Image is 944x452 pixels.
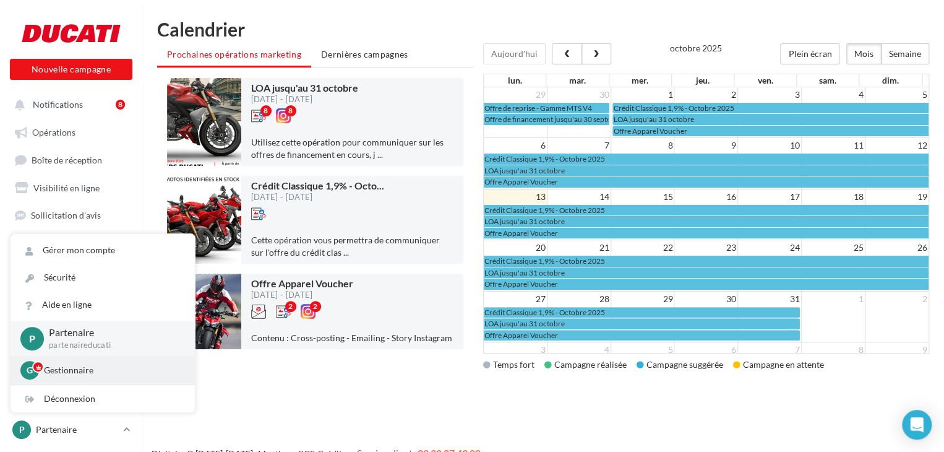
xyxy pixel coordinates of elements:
[547,240,611,256] td: 21
[801,342,865,358] td: 8
[484,342,547,358] td: 3
[801,87,865,102] td: 4
[7,93,130,115] button: Notifications 8
[609,74,671,87] th: mer.
[738,138,802,154] td: 10
[484,177,558,186] span: Offre Apparel Voucher
[484,103,592,113] span: Offre de reprise - Gamme MTS V4
[7,313,135,336] a: Calendrier
[251,82,358,93] span: LOA jusqu'au 31 octobre
[44,364,180,376] p: Gestionnaire
[738,342,802,358] td: 7
[733,359,824,371] div: Campagne en attente
[780,43,839,64] button: Plein écran
[32,154,102,165] span: Boîte de réception
[377,180,384,191] span: ...
[484,268,565,277] span: LOA jusqu'au 31 octobre
[738,291,802,306] td: 31
[738,87,802,102] td: 3
[10,59,132,80] button: Nouvelle campagne
[484,154,605,163] span: Crédit Classique 1,9% - Octobre 2025
[611,189,674,204] td: 15
[801,138,865,154] td: 11
[157,20,929,38] h1: Calendrier
[674,342,738,358] td: 6
[251,95,358,103] div: [DATE] - [DATE]
[484,228,929,238] a: Offre Apparel Voucher
[7,231,135,253] a: Campagnes
[611,240,674,256] td: 22
[547,138,611,154] td: 7
[738,240,802,256] td: 24
[484,205,929,215] a: Crédit Classique 1,9% - Octobre 2025
[321,49,408,59] span: Dernières campagnes
[859,74,922,87] th: dim.
[484,279,929,289] a: Offre Apparel Voucher
[674,138,738,154] td: 9
[484,114,609,124] a: Offre de financement jusqu'au 30 septembre
[614,126,687,136] span: Offre Apparel Voucher
[11,385,195,412] div: Déconnexion
[484,318,800,329] a: LOA jusqu'au 31 octobre
[670,43,722,53] h2: octobre 2025
[865,342,929,358] td: 9
[484,216,929,227] a: LOA jusqu'au 31 octobre
[846,43,882,64] button: Mois
[547,87,611,102] td: 30
[484,330,800,341] a: Offre Apparel Voucher
[484,256,929,266] a: Crédit Classique 1,9% - Octobre 2025
[11,264,195,291] a: Sécurité
[484,279,558,289] span: Offre Apparel Voucher
[343,247,349,258] span: ...
[637,359,723,371] div: Campagne suggérée
[484,154,929,164] a: Crédit Classique 1,9% - Octobre 2025
[484,165,929,176] a: LOA jusqu'au 31 octobre
[251,180,384,191] span: Crédit Classique 1,9% - Octo
[484,267,929,278] a: LOA jusqu'au 31 octobre
[797,74,859,87] th: sam.
[881,43,929,64] button: Semaine
[547,291,611,306] td: 28
[483,43,546,64] button: Aujourd'hui
[801,240,865,256] td: 25
[484,291,547,306] td: 27
[674,87,738,102] td: 2
[251,291,390,299] div: [DATE] - [DATE]
[612,114,929,124] a: LOA jusqu'au 31 octobre
[484,217,565,226] span: LOA jusqu'au 31 octobre
[865,240,929,256] td: 26
[611,87,674,102] td: 1
[484,166,565,175] span: LOA jusqu'au 31 octobre
[865,87,929,102] td: 5
[484,256,605,266] span: Crédit Classique 1,9% - Octobre 2025
[611,138,674,154] td: 8
[251,137,444,160] span: Utilisez cette opération pour communiquer sur les offres de financement en cours, j
[902,410,932,440] div: Open Intercom Messenger
[674,189,738,204] td: 16
[11,237,195,264] a: Gérer mon compte
[612,126,929,136] a: Offre Apparel Voucher
[7,203,135,225] a: Sollicitation d'avis
[865,138,929,154] td: 12
[31,210,101,220] span: Sollicitation d'avis
[484,308,605,317] span: Crédit Classique 1,9% - Octobre 2025
[285,301,296,312] div: 2
[32,127,75,137] span: Opérations
[614,103,734,113] span: Crédit Classique 1,9% - Octobre 2025
[7,176,135,198] a: Visibilité en ligne
[674,291,738,306] td: 30
[49,326,175,340] p: Partenaire
[251,332,452,343] span: Contenu : Cross-posting - Emailing - Story Instagram
[116,100,125,110] div: 8
[865,291,929,306] td: 2
[36,424,118,436] p: Partenaire
[801,189,865,204] td: 18
[738,189,802,204] td: 17
[547,342,611,358] td: 4
[801,291,865,306] td: 1
[546,74,609,87] th: mar.
[484,176,929,187] a: Offre Apparel Voucher
[10,418,132,441] a: P Partenaire
[734,74,796,87] th: ven.
[260,105,272,116] div: 8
